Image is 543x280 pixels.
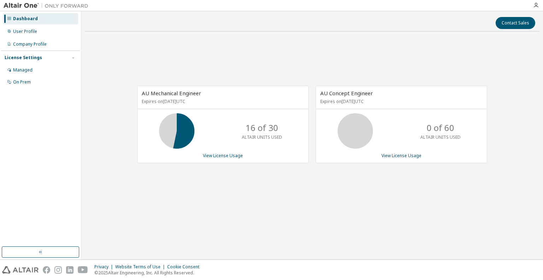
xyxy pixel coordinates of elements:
img: youtube.svg [78,266,88,274]
p: ALTAIR UNITS USED [242,134,282,140]
p: Expires on [DATE] UTC [320,98,481,104]
a: View License Usage [381,153,421,159]
p: 0 of 60 [427,122,454,134]
span: AU Concept Engineer [320,90,373,97]
div: User Profile [13,29,37,34]
p: © 2025 Altair Engineering, Inc. All Rights Reserved. [94,270,204,276]
div: Cookie Consent [167,264,204,270]
img: Altair One [4,2,92,9]
div: License Settings [5,55,42,61]
div: Dashboard [13,16,38,22]
p: Expires on [DATE] UTC [142,98,302,104]
div: On Prem [13,79,31,85]
a: View License Usage [203,153,243,159]
button: Contact Sales [496,17,535,29]
div: Website Terms of Use [115,264,167,270]
img: linkedin.svg [66,266,74,274]
div: Privacy [94,264,115,270]
img: altair_logo.svg [2,266,39,274]
div: Managed [13,67,33,73]
img: instagram.svg [54,266,62,274]
div: Company Profile [13,41,47,47]
p: 16 of 30 [246,122,278,134]
span: AU Mechanical Engineer [142,90,201,97]
p: ALTAIR UNITS USED [420,134,461,140]
img: facebook.svg [43,266,50,274]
